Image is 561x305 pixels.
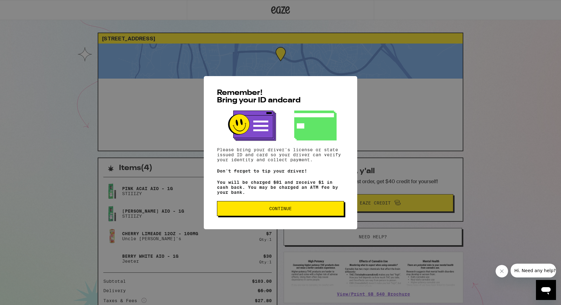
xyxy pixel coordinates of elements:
iframe: Close message [496,265,508,277]
iframe: Message from company [511,264,556,277]
p: Don't forget to tip your driver! [217,168,344,173]
iframe: Button to launch messaging window [536,280,556,300]
span: Continue [269,206,292,211]
p: You will be charged $81 and receive $1 in cash back. You may be charged an ATM fee by your bank. [217,180,344,195]
p: Please bring your driver's license or state issued ID and card so your driver can verify your ide... [217,147,344,162]
button: Continue [217,201,344,216]
span: Remember! Bring your ID and card [217,89,301,104]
